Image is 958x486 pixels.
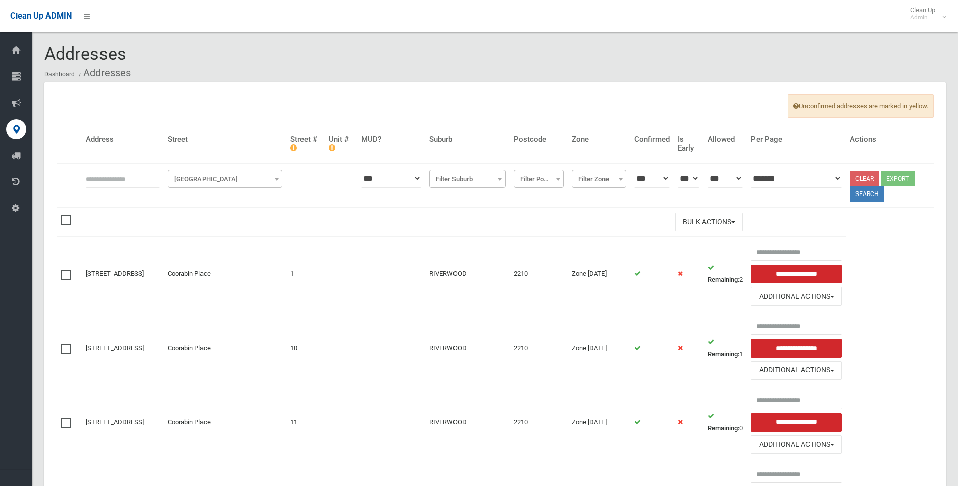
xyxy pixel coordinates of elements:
h4: Street [168,135,282,144]
strong: Remaining: [708,424,739,432]
strong: Remaining: [708,350,739,358]
button: Additional Actions [751,287,842,306]
td: RIVERWOOD [425,311,510,385]
td: 10 [286,311,325,385]
td: 2210 [510,311,568,385]
h4: Unit # [329,135,353,152]
td: Zone [DATE] [568,237,630,311]
a: [STREET_ADDRESS] [86,270,144,277]
span: Filter Suburb [432,172,503,186]
td: 1 [286,237,325,311]
h4: Street # [290,135,321,152]
h4: Suburb [429,135,506,144]
td: 1 [703,311,747,385]
a: Dashboard [44,71,75,78]
button: Additional Actions [751,361,842,380]
span: Filter Street [170,172,280,186]
button: Bulk Actions [675,213,743,231]
td: Zone [DATE] [568,311,630,385]
td: Zone [DATE] [568,385,630,459]
a: Clear [850,171,879,186]
a: [STREET_ADDRESS] [86,344,144,352]
h4: Allowed [708,135,743,144]
td: Coorabin Place [164,237,286,311]
span: Filter Postcode [516,172,561,186]
span: Filter Zone [574,172,624,186]
td: Coorabin Place [164,385,286,459]
h4: Address [86,135,160,144]
span: Unconfirmed addresses are marked in yellow. [788,94,934,118]
td: 0 [703,385,747,459]
td: 11 [286,385,325,459]
td: RIVERWOOD [425,385,510,459]
span: Clean Up [905,6,945,21]
h4: Is Early [678,135,699,152]
h4: Per Page [751,135,842,144]
span: Filter Suburb [429,170,506,188]
span: Filter Street [168,170,282,188]
button: Export [881,171,915,186]
strong: Remaining: [708,276,739,283]
span: Clean Up ADMIN [10,11,72,21]
li: Addresses [76,64,131,82]
h4: Postcode [514,135,564,144]
td: 2 [703,237,747,311]
h4: Actions [850,135,930,144]
td: Coorabin Place [164,311,286,385]
span: Filter Zone [572,170,626,188]
td: RIVERWOOD [425,237,510,311]
small: Admin [910,14,935,21]
span: Filter Postcode [514,170,564,188]
td: 2210 [510,237,568,311]
h4: Confirmed [634,135,670,144]
td: 2210 [510,385,568,459]
h4: MUD? [361,135,421,144]
button: Additional Actions [751,435,842,454]
span: Addresses [44,43,126,64]
a: [STREET_ADDRESS] [86,418,144,426]
h4: Zone [572,135,626,144]
button: Search [850,186,884,202]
